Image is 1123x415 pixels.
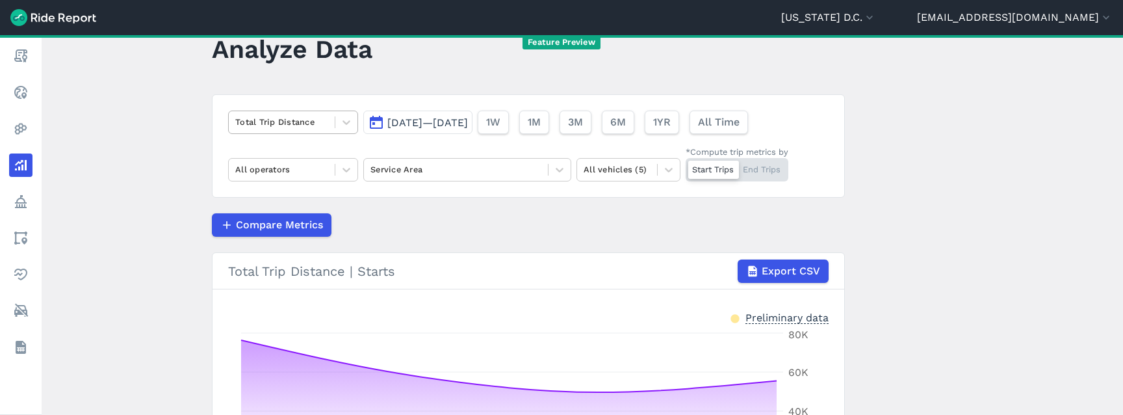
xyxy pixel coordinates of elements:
button: [DATE]—[DATE] [363,111,472,134]
div: Total Trip Distance | Starts [228,260,829,283]
span: [DATE]—[DATE] [387,116,468,129]
button: 3M [560,111,591,134]
button: 1M [519,111,549,134]
span: Export CSV [762,263,820,279]
span: 3M [568,114,583,130]
button: Export CSV [738,260,829,283]
div: Preliminary data [745,310,829,324]
a: Health [9,263,32,286]
button: [EMAIL_ADDRESS][DOMAIN_NAME] [917,10,1113,25]
a: ModeShift [9,299,32,323]
a: Heatmaps [9,117,32,141]
tspan: 60K [788,366,808,379]
a: Policy [9,190,32,213]
button: Compare Metrics [212,213,331,237]
a: Analyze [9,154,32,177]
a: Realtime [9,81,32,104]
a: Areas [9,226,32,250]
div: *Compute trip metrics by [686,146,788,158]
tspan: 80K [788,328,808,341]
span: 6M [610,114,626,130]
button: 1YR [645,111,679,134]
img: Ride Report [10,9,96,26]
span: 1M [528,114,541,130]
a: Report [9,44,32,68]
span: Feature Preview [523,36,600,49]
span: Compare Metrics [236,217,323,233]
button: 6M [602,111,634,134]
span: All Time [698,114,740,130]
span: 1YR [653,114,671,130]
button: 1W [478,111,509,134]
a: Datasets [9,336,32,359]
button: [US_STATE] D.C. [781,10,876,25]
button: All Time [690,111,748,134]
span: 1W [486,114,500,130]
